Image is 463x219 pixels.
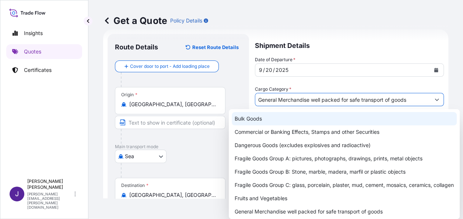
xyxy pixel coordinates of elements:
p: [PERSON_NAME][EMAIL_ADDRESS][PERSON_NAME][DOMAIN_NAME] [27,192,73,209]
p: Route Details [115,43,158,52]
div: Fragile Goods Group C: glass, porcelain, plaster, mud, cement, mosaics, ceramics, collagen [232,178,457,192]
input: Text to appear on certificate [115,116,225,129]
p: Policy Details [170,17,202,24]
p: Quotes [24,48,41,55]
button: Show suggestions [430,93,443,106]
div: Fragile Goods Group B: Stone, marble, madera, marfil or plastic objects [232,165,457,178]
div: month, [258,66,263,74]
div: Fragile Goods Group A: pictures, photographs, drawings, prints, metal objects [232,152,457,165]
span: Date of Departure [255,56,295,63]
div: General Merchandise well packed for safe transport of goods [232,205,457,218]
span: J [15,190,19,198]
div: Origin [121,92,137,98]
p: Certificates [24,66,52,74]
p: Get a Quote [103,15,167,27]
button: Select transport [115,150,166,163]
input: Origin [129,101,216,108]
label: Cargo Category [255,86,291,93]
div: Bulk Goods [232,112,457,125]
p: Reset Route Details [192,44,239,51]
p: Insights [24,29,43,37]
p: Shipment Details [255,34,444,56]
div: year, [275,66,289,74]
p: [PERSON_NAME] [PERSON_NAME] [27,178,73,190]
div: Dangerous Goods (excludes explosives and radioactive) [232,139,457,152]
span: Sea [125,153,134,160]
div: / [273,66,275,74]
input: Destination [129,191,216,199]
div: day, [265,66,273,74]
input: Select a commodity type [255,93,430,106]
div: Destination [121,182,148,188]
div: Commercial or Banking Effects, Stamps and other Securities [232,125,457,139]
div: Fruits and Vegetables [232,192,457,205]
button: Calendar [430,64,442,76]
span: Cover door to port - Add loading place [130,63,210,70]
div: / [263,66,265,74]
p: Main transport mode [115,144,242,150]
